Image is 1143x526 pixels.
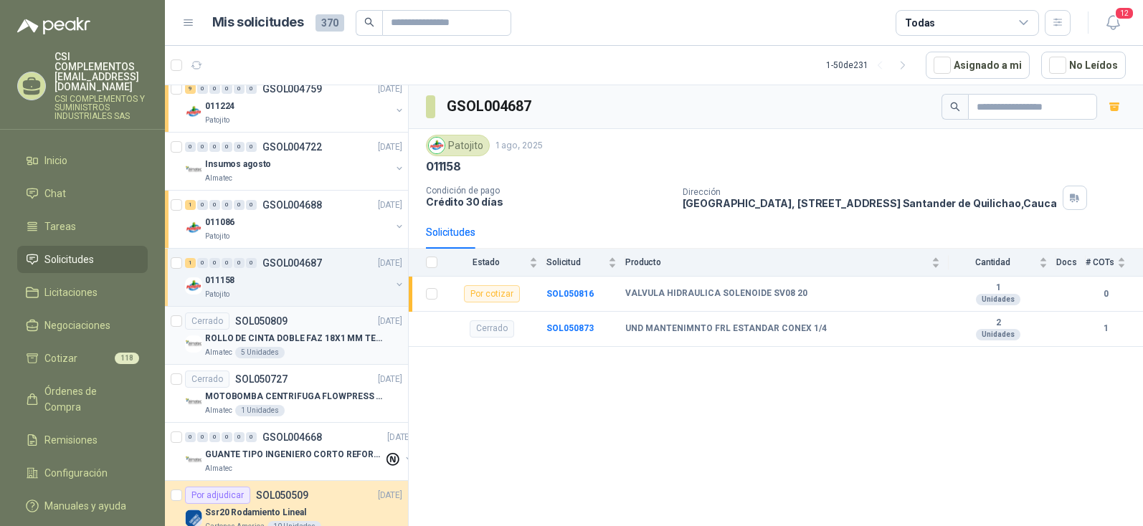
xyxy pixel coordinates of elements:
div: Cerrado [185,312,229,330]
p: 1 ago, 2025 [495,139,543,153]
div: 0 [222,84,232,94]
div: 0 [246,84,257,94]
div: Por adjudicar [185,487,250,504]
button: 12 [1100,10,1126,36]
b: UND MANTENIMNTO FRL ESTANDAR CONEX 1/4 [625,323,827,335]
a: Configuración [17,459,148,487]
div: 0 [209,142,220,152]
p: Crédito 30 días [426,196,671,208]
div: 0 [246,432,257,442]
span: Remisiones [44,432,98,448]
p: Insumos agosto [205,158,271,171]
p: [DATE] [378,315,402,328]
span: search [364,17,374,27]
span: Chat [44,186,66,201]
p: Condición de pago [426,186,671,196]
p: Ssr20 Rodamiento Lineal [205,506,306,520]
div: 0 [234,84,245,94]
span: Cotizar [44,350,77,366]
div: Solicitudes [426,224,475,240]
span: Cantidad [949,257,1036,267]
p: GSOL004668 [262,432,322,442]
p: Almatec [205,463,232,474]
a: Manuales y ayuda [17,492,148,520]
th: Producto [625,249,949,277]
div: 0 [209,432,220,442]
div: 1 Unidades [235,405,285,416]
span: search [950,102,960,112]
p: CSI COMPLEMENTOS Y SUMINISTROS INDUSTRIALES SAS [54,95,148,120]
span: Configuración [44,465,108,481]
img: Company Logo [185,219,202,236]
th: Estado [446,249,546,277]
b: 1 [949,282,1048,294]
span: 370 [316,14,344,32]
span: Licitaciones [44,284,98,300]
div: 0 [246,200,257,210]
span: Inicio [44,153,67,168]
img: Logo peakr [17,17,90,34]
th: Docs [1056,249,1086,277]
p: Almatec [205,173,232,184]
a: Cotizar118 [17,345,148,372]
div: 5 Unidades [235,347,285,358]
div: 0 [209,84,220,94]
p: GSOL004688 [262,200,322,210]
span: Solicitud [546,257,605,267]
div: Por cotizar [464,285,520,302]
p: 011158 [205,274,234,287]
a: SOL050873 [546,323,594,333]
p: CSI COMPLEMENTOS [EMAIL_ADDRESS][DOMAIN_NAME] [54,52,148,92]
b: VALVULA HIDRAULICA SOLENOIDE SV08 20 [625,288,807,300]
th: Cantidad [949,249,1056,277]
th: Solicitud [546,249,625,277]
div: 1 - 50 de 231 [826,54,914,77]
span: Producto [625,257,929,267]
b: 0 [1086,287,1126,301]
a: SOL050816 [546,289,594,299]
p: Patojito [205,115,229,126]
p: Dirección [683,187,1057,197]
p: Almatec [205,405,232,416]
a: CerradoSOL050809[DATE] Company LogoROLLO DE CINTA DOBLE FAZ 18X1 MM TESSAAlmatec5 Unidades [165,307,408,365]
p: GSOL004759 [262,84,322,94]
p: Patojito [205,231,229,242]
a: CerradoSOL050727[DATE] Company LogoMOTOBOMBA CENTRIFUGA FLOWPRESS 1.5HP-220Almatec1 Unidades [165,365,408,423]
a: Negociaciones [17,312,148,339]
b: 1 [1086,322,1126,335]
a: 1 0 0 0 0 0 GSOL004688[DATE] Company Logo011086Patojito [185,196,405,242]
a: 1 0 0 0 0 0 GSOL004687[DATE] Company Logo011158Patojito [185,254,405,300]
span: # COTs [1086,257,1114,267]
span: Negociaciones [44,317,110,333]
div: 0 [197,432,208,442]
img: Company Logo [429,138,445,153]
span: Solicitudes [44,252,94,267]
button: No Leídos [1041,52,1126,79]
p: 011224 [205,100,234,113]
p: GSOL004687 [262,258,322,268]
p: SOL050727 [235,374,288,384]
p: [DATE] [378,257,402,270]
a: 0 0 0 0 0 0 GSOL004722[DATE] Company LogoInsumos agostoAlmatec [185,138,405,184]
a: Remisiones [17,426,148,454]
a: Órdenes de Compra [17,378,148,421]
p: Patojito [205,289,229,300]
span: 12 [1114,6,1134,20]
h3: GSOL004687 [447,95,533,118]
a: Inicio [17,147,148,174]
p: Almatec [205,347,232,358]
div: Unidades [976,294,1020,305]
div: 0 [185,142,196,152]
p: MOTOBOMBA CENTRIFUGA FLOWPRESS 1.5HP-220 [205,390,384,403]
div: 0 [185,432,196,442]
p: GUANTE TIPO INGENIERO CORTO REFORZADO [205,448,384,462]
div: 0 [209,258,220,268]
a: Licitaciones [17,279,148,306]
p: ROLLO DE CINTA DOBLE FAZ 18X1 MM TESSA [205,332,384,345]
img: Company Logo [185,393,202,411]
p: 011158 [426,159,461,174]
div: 0 [197,200,208,210]
p: [DATE] [378,82,402,96]
h1: Mis solicitudes [212,12,304,33]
